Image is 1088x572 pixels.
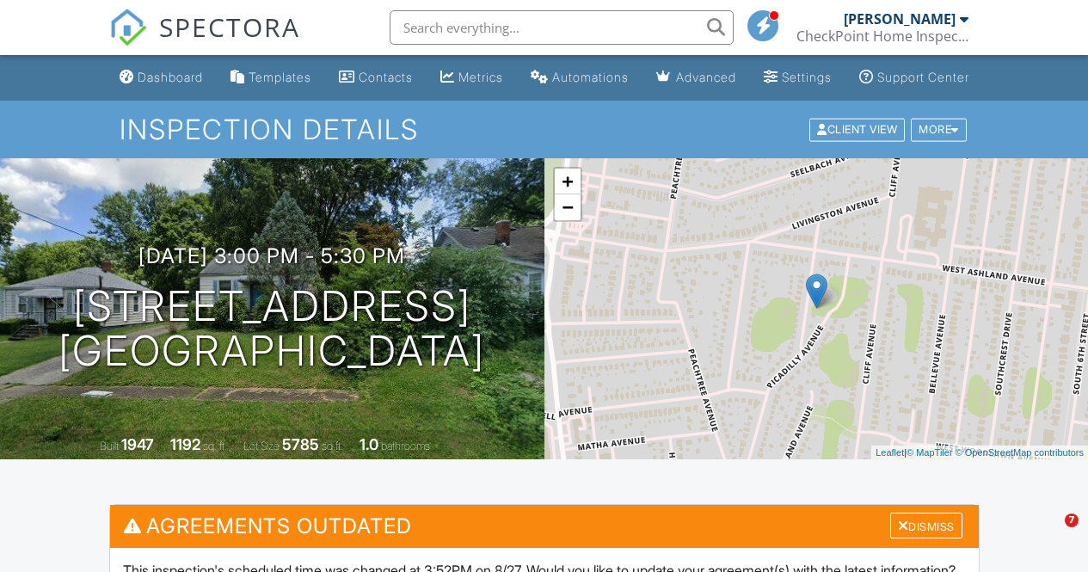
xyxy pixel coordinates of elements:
span: Lot Size [243,440,280,452]
div: 1947 [121,435,154,453]
div: 5785 [282,435,319,453]
iframe: Intercom live chat [1030,514,1071,555]
a: Contacts [332,62,420,94]
div: Templates [249,70,311,84]
a: SPECTORA [109,23,300,59]
a: Leaflet [876,447,904,458]
div: Dismiss [890,513,962,539]
span: sq. ft. [203,440,227,452]
div: Support Center [877,70,969,84]
div: 1192 [170,435,200,453]
a: © MapTiler [907,447,953,458]
div: Settings [782,70,832,84]
a: © OpenStreetMap contributors [956,447,1084,458]
div: | [871,446,1088,460]
span: SPECTORA [159,9,300,45]
div: Advanced [676,70,736,84]
a: Settings [757,62,839,94]
div: Dashboard [138,70,203,84]
a: Support Center [852,62,976,94]
span: bathrooms [381,440,430,452]
a: Zoom out [555,194,581,220]
div: Automations [552,70,629,84]
input: Search everything... [390,10,734,45]
h3: [DATE] 3:00 pm - 5:30 pm [138,244,405,268]
a: Zoom in [555,169,581,194]
a: Client View [808,122,909,135]
a: Metrics [433,62,510,94]
div: Client View [809,118,905,141]
h3: Agreements Outdated [110,505,979,547]
span: Built [100,440,119,452]
div: 1.0 [360,435,378,453]
a: Automations (Basic) [524,62,636,94]
span: sq.ft. [322,440,343,452]
div: Contacts [359,70,413,84]
a: Dashboard [113,62,210,94]
h1: Inspection Details [120,114,968,145]
a: Advanced [649,62,743,94]
h1: [STREET_ADDRESS] [GEOGRAPHIC_DATA] [58,284,485,375]
div: [PERSON_NAME] [844,10,956,28]
div: CheckPoint Home Inspections,LLC [796,28,968,45]
div: More [911,118,967,141]
img: The Best Home Inspection Software - Spectora [109,9,147,46]
a: Templates [224,62,318,94]
span: 7 [1065,514,1079,527]
div: Metrics [458,70,503,84]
